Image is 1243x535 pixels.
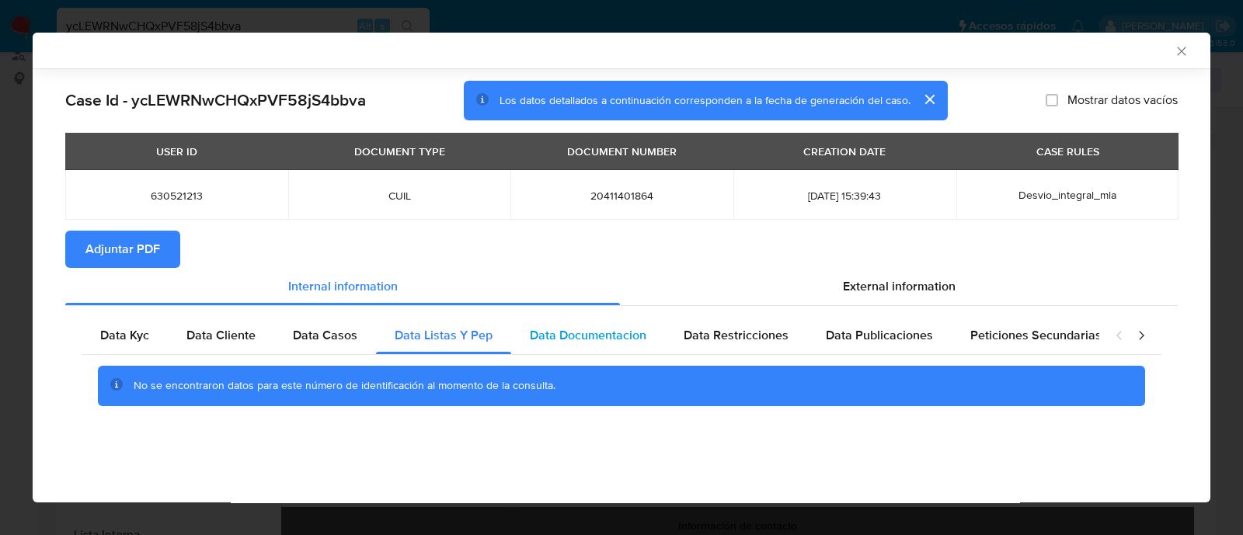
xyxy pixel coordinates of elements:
button: Cerrar ventana [1174,43,1188,57]
span: Data Listas Y Pep [395,326,493,344]
span: Internal information [288,277,398,295]
span: External information [843,277,956,295]
span: Data Restricciones [684,326,789,344]
div: closure-recommendation-modal [33,33,1210,502]
span: Data Casos [293,326,357,344]
div: DOCUMENT NUMBER [558,138,686,165]
div: Detailed internal info [82,317,1099,354]
span: Mostrar datos vacíos [1067,92,1178,108]
div: Detailed info [65,268,1178,305]
span: Los datos detallados a continuación corresponden a la fecha de generación del caso. [500,92,910,108]
div: USER ID [147,138,207,165]
span: 630521213 [84,189,270,203]
input: Mostrar datos vacíos [1046,94,1058,106]
div: DOCUMENT TYPE [345,138,454,165]
span: Adjuntar PDF [85,232,160,266]
span: No se encontraron datos para este número de identificación al momento de la consulta. [134,377,555,393]
span: Peticiones Secundarias [970,326,1102,344]
span: CUIL [307,189,493,203]
div: CREATION DATE [794,138,895,165]
button: Adjuntar PDF [65,231,180,268]
button: cerrar [910,81,948,118]
span: Data Cliente [186,326,256,344]
div: CASE RULES [1027,138,1109,165]
span: Data Documentacion [530,326,646,344]
h2: Case Id - ycLEWRNwCHQxPVF58jS4bbva [65,90,366,110]
span: Data Kyc [100,326,149,344]
span: Data Publicaciones [826,326,933,344]
span: [DATE] 15:39:43 [752,189,938,203]
span: 20411401864 [529,189,715,203]
span: Desvio_integral_mla [1018,187,1116,203]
